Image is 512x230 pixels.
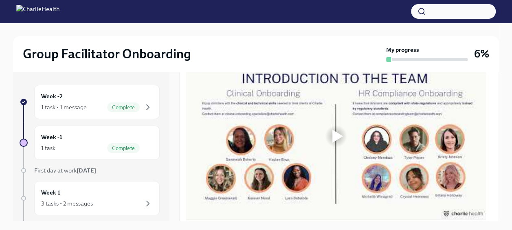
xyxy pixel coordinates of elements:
[20,126,160,160] a: Week -11 taskComplete
[107,145,140,151] span: Complete
[107,104,140,111] span: Complete
[34,167,96,174] span: First day at work
[16,5,59,18] img: CharlieHealth
[41,103,87,111] div: 1 task • 1 message
[20,181,160,215] a: Week 13 tasks • 2 messages
[41,199,93,208] div: 3 tasks • 2 messages
[41,144,55,152] div: 1 task
[23,46,191,62] h2: Group Facilitator Onboarding
[41,133,62,142] h6: Week -1
[77,167,96,174] strong: [DATE]
[20,166,160,175] a: First day at work[DATE]
[41,92,63,101] h6: Week -2
[41,188,60,197] h6: Week 1
[386,46,419,54] strong: My progress
[20,85,160,119] a: Week -21 task • 1 messageComplete
[474,46,489,61] h3: 6%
